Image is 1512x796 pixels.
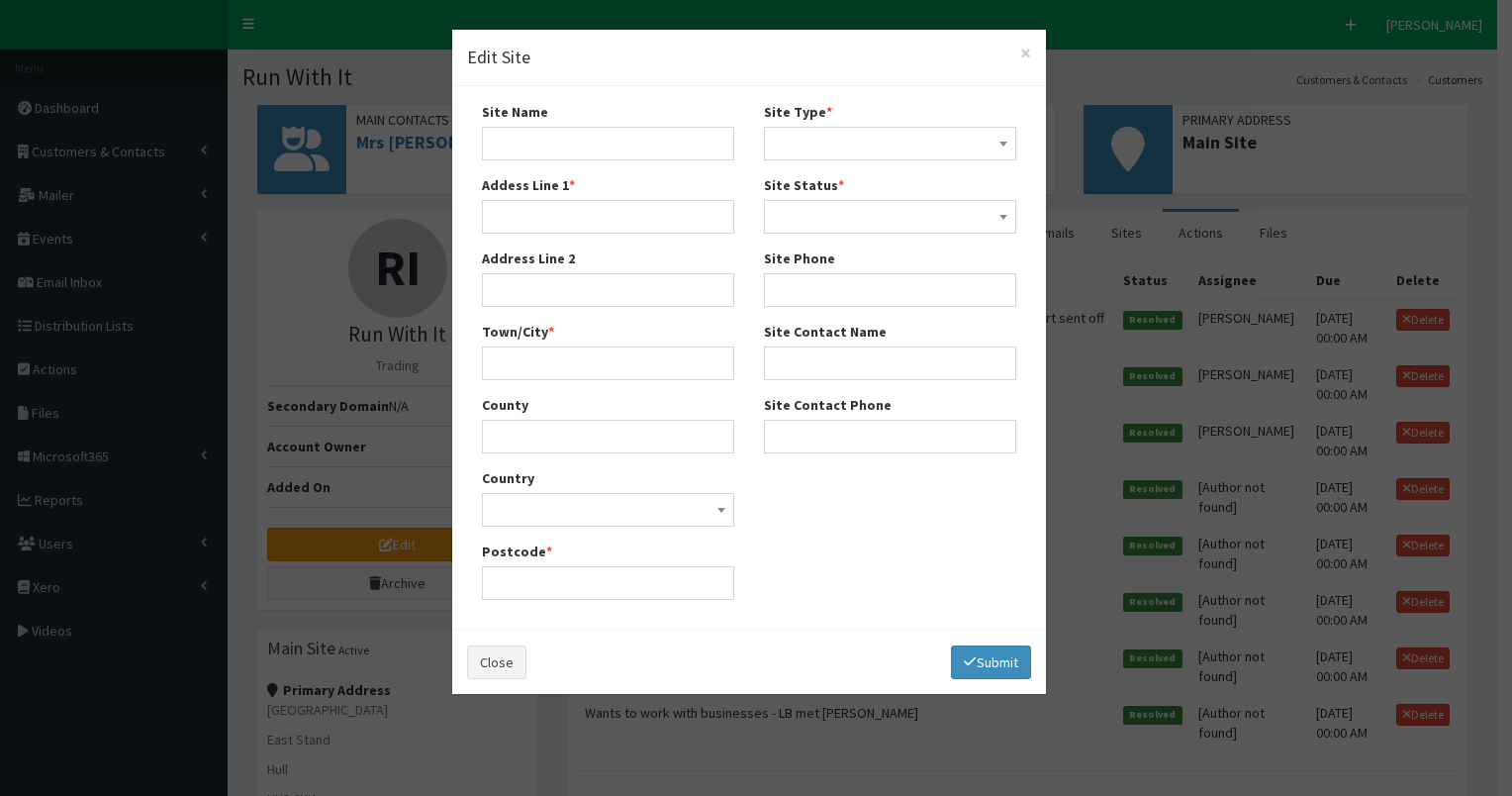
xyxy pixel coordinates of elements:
h4: Edit Site [467,45,1031,70]
label: Site Status [764,175,844,195]
label: Site Contact Phone [764,395,892,415]
label: Site Phone [764,249,835,268]
label: Addess Line 1 [482,175,575,195]
label: Address Line 2 [482,249,575,268]
label: County [482,395,528,415]
span: × [1020,40,1031,66]
button: Submit [951,646,1030,679]
label: Site Contact Name [764,322,887,342]
button: Close [1020,43,1031,63]
button: Close [467,646,526,679]
label: Site Type [764,102,832,122]
label: Postcode [482,542,552,561]
label: Town/City [482,322,554,342]
label: Country [482,468,534,488]
label: Site Name [482,102,548,122]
